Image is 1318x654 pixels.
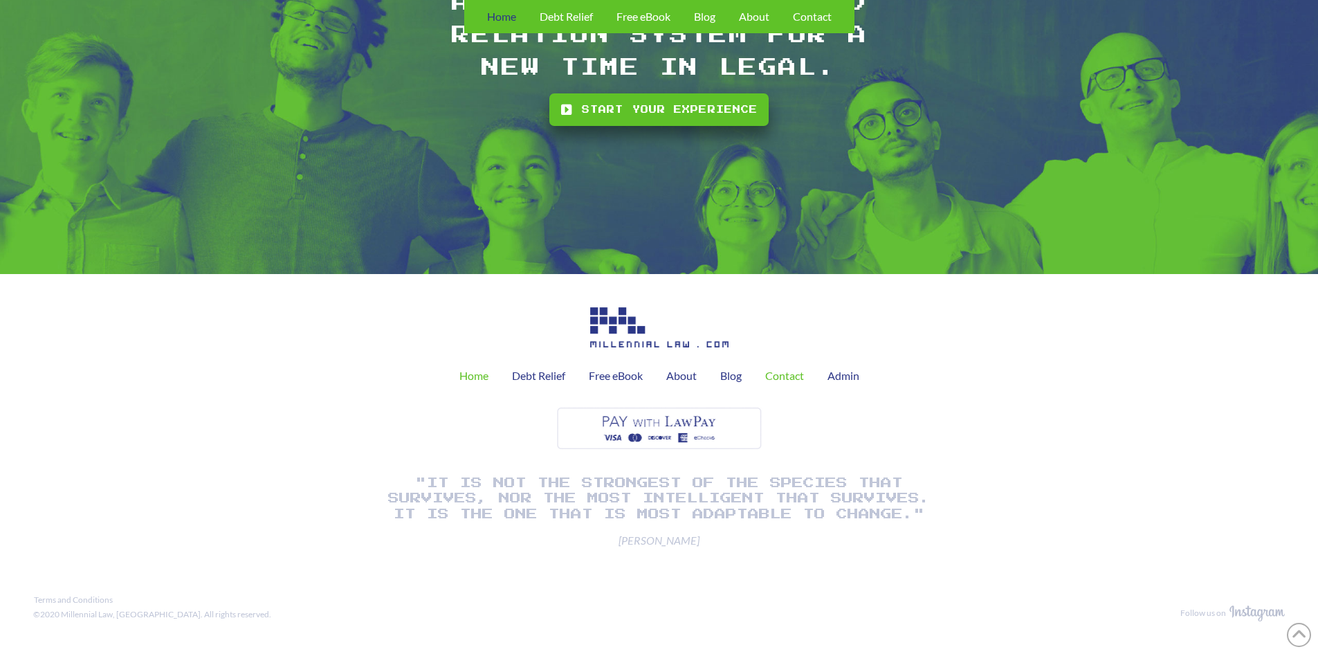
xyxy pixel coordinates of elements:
[1229,606,1285,621] img: Image
[448,358,500,393] a: Home
[765,370,804,381] span: Contact
[459,370,488,381] span: Home
[500,358,577,393] a: Debt Relief
[1180,608,1226,619] div: Follow us on
[512,370,565,381] span: Debt Relief
[793,11,832,22] span: Contact
[30,592,116,608] a: Terms and Conditions
[827,370,859,381] span: Admin
[1287,623,1311,647] a: Back to Top
[739,11,769,22] span: About
[549,93,769,125] a: Start your experience
[590,307,729,348] img: Image
[616,11,670,22] span: Free eBook
[487,11,516,22] span: Home
[554,404,765,453] img: Image
[589,370,643,381] span: Free eBook
[540,11,593,22] span: Debt Relief
[708,358,753,393] a: Blog
[816,358,871,393] a: Admin
[577,358,655,393] a: Free eBook
[655,358,708,393] a: About
[720,370,742,381] span: Blog
[582,103,758,117] span: Start your experience
[694,11,715,22] span: Blog
[383,475,936,522] h1: "It is not the strongest of the species that survives, nor the most intelligent that survives. It...
[34,596,113,604] span: Terms and Conditions
[383,533,936,548] span: [PERSON_NAME]
[666,370,697,381] span: About
[33,609,271,621] div: ©2020 Millennial Law, [GEOGRAPHIC_DATA]. All rights reserved.
[753,358,816,393] a: Contact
